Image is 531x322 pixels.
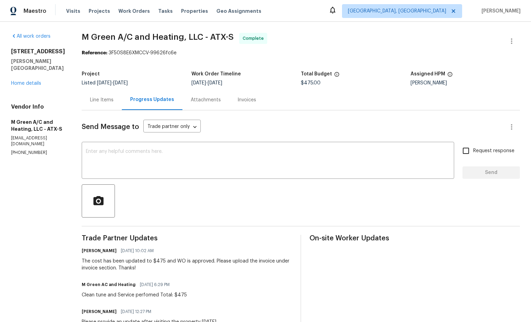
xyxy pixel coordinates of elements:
span: [DATE] 10:02 AM [121,247,154,254]
div: Invoices [237,96,256,103]
span: Projects [89,8,110,15]
span: - [97,81,128,85]
span: [DATE] 12:27 PM [121,308,151,315]
h2: [STREET_ADDRESS] [11,48,65,55]
b: Reference: [82,50,107,55]
p: [EMAIL_ADDRESS][DOMAIN_NAME] [11,135,65,147]
span: Properties [181,8,208,15]
h6: [PERSON_NAME] [82,247,117,254]
div: Trade partner only [143,121,201,133]
h4: Vendor Info [11,103,65,110]
span: [GEOGRAPHIC_DATA], [GEOGRAPHIC_DATA] [348,8,446,15]
span: M Green A/C and Heating, LLC - ATX-S [82,33,234,41]
span: Geo Assignments [216,8,261,15]
a: All work orders [11,34,51,39]
a: Home details [11,81,41,86]
span: [DATE] [191,81,206,85]
span: [DATE] 6:29 PM [140,281,170,288]
span: The hpm assigned to this work order. [447,72,453,81]
h5: Project [82,72,100,76]
h5: Assigned HPM [411,72,445,76]
p: [PHONE_NUMBER] [11,150,65,156]
h5: M Green A/C and Heating, LLC - ATX-S [11,119,65,132]
span: [DATE] [208,81,222,85]
h5: [PERSON_NAME][GEOGRAPHIC_DATA] [11,58,65,72]
div: Progress Updates [130,96,174,103]
span: Maestro [24,8,46,15]
span: Listed [82,81,128,85]
span: Send Message to [82,123,139,130]
span: Complete [243,35,267,42]
span: Request response [473,147,514,155]
h5: Work Order Timeline [191,72,241,76]
span: [DATE] [113,81,128,85]
span: [DATE] [97,81,111,85]
div: 3F50S8E6XMCCV-99626fc6e [82,49,520,56]
span: Visits [66,8,80,15]
span: The total cost of line items that have been proposed by Opendoor. This sum includes line items th... [334,72,340,81]
span: Trade Partner Updates [82,235,292,242]
h5: Total Budget [301,72,332,76]
h6: [PERSON_NAME] [82,308,117,315]
div: Clean tune and Service perfomed Total: $475 [82,292,187,298]
span: Work Orders [118,8,150,15]
div: The cost has been updated to $475 and WO is approved. Please upload the invoice under invoice sec... [82,258,292,272]
span: [PERSON_NAME] [479,8,521,15]
span: - [191,81,222,85]
div: [PERSON_NAME] [411,81,520,85]
span: Tasks [158,9,173,13]
div: Attachments [191,96,221,103]
div: Line Items [90,96,114,103]
span: On-site Worker Updates [309,235,520,242]
h6: M Green AC and Heating [82,281,136,288]
span: $475.00 [301,81,321,85]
